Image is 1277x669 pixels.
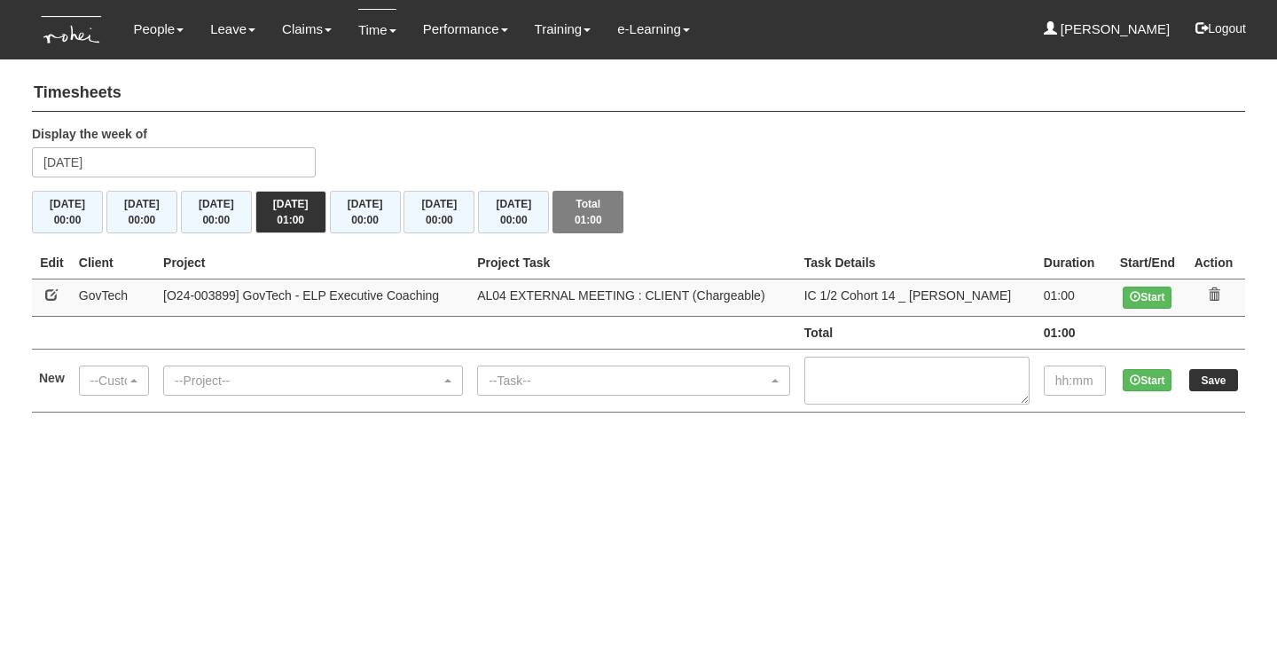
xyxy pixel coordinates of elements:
a: People [133,9,184,50]
th: Duration [1037,247,1113,279]
button: [DATE]00:00 [32,191,103,233]
span: 01:00 [277,214,304,226]
div: --Project-- [175,372,441,390]
button: Total01:00 [552,191,623,233]
td: IC 1/2 Cohort 14 _ [PERSON_NAME] [797,279,1037,316]
button: --Customer-- [79,366,149,396]
span: 00:00 [129,214,156,226]
span: 00:00 [202,214,230,226]
span: 00:00 [500,214,528,226]
b: Total [804,326,833,340]
div: Timesheet Week Summary [32,191,1245,233]
th: Edit [32,247,72,279]
th: Task Details [797,247,1037,279]
a: [PERSON_NAME] [1044,9,1171,50]
a: Training [535,9,591,50]
span: 00:00 [426,214,453,226]
label: New [39,369,65,387]
span: 00:00 [54,214,82,226]
td: 01:00 [1037,279,1113,316]
span: 00:00 [351,214,379,226]
button: [DATE]01:00 [255,191,326,233]
th: Project Task [470,247,797,279]
div: --Customer-- [90,372,127,390]
button: [DATE]00:00 [403,191,474,233]
th: Start/End [1113,247,1182,279]
button: [DATE]00:00 [181,191,252,233]
button: Logout [1183,7,1258,50]
h4: Timesheets [32,75,1245,112]
button: [DATE]00:00 [478,191,549,233]
button: --Task-- [477,366,790,396]
td: GovTech [72,279,156,316]
label: Display the week of [32,125,147,143]
td: [O24-003899] GovTech - ELP Executive Coaching [156,279,470,316]
td: AL04 EXTERNAL MEETING : CLIENT (Chargeable) [470,279,797,316]
a: e-Learning [617,9,690,50]
a: Leave [210,9,255,50]
th: Action [1182,247,1245,279]
input: hh:mm [1044,366,1106,396]
input: Save [1189,369,1238,391]
button: Start [1123,287,1171,309]
a: Claims [282,9,332,50]
td: 01:00 [1037,316,1113,349]
th: Project [156,247,470,279]
button: --Project-- [163,366,463,396]
button: [DATE]00:00 [330,191,401,233]
button: [DATE]00:00 [106,191,177,233]
div: --Task-- [489,372,768,390]
span: 01:00 [575,214,602,226]
a: Performance [423,9,508,50]
a: Time [358,9,396,51]
th: Client [72,247,156,279]
button: Start [1123,369,1171,391]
